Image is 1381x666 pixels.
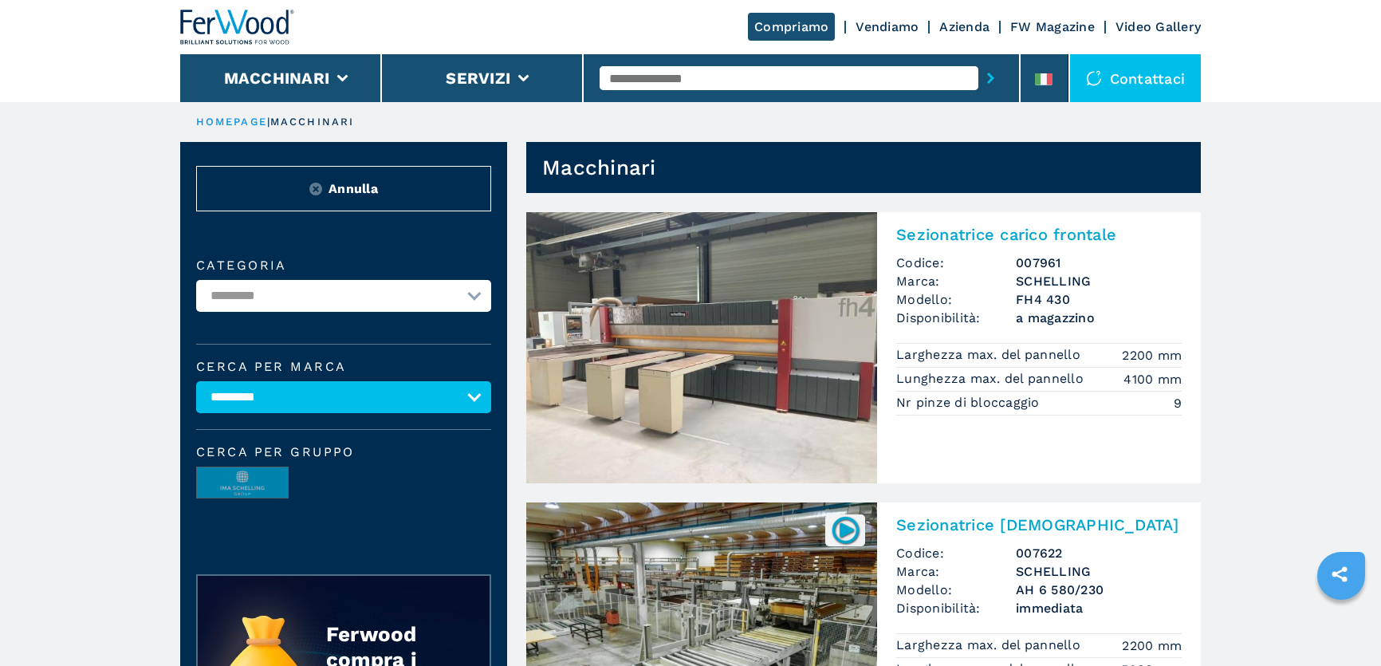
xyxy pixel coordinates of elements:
[1010,19,1095,34] a: FW Magazine
[1123,370,1182,388] em: 4100 mm
[896,599,1016,617] span: Disponibilità:
[1086,70,1102,86] img: Contattaci
[1115,19,1201,34] a: Video Gallery
[896,290,1016,309] span: Modello:
[896,581,1016,599] span: Modello:
[197,467,288,499] img: image
[270,115,354,129] p: macchinari
[1070,54,1202,102] div: Contattaci
[896,254,1016,272] span: Codice:
[1320,554,1359,594] a: sharethis
[896,562,1016,581] span: Marca:
[180,10,295,45] img: Ferwood
[896,346,1084,364] p: Larghezza max. del pannello
[939,19,990,34] a: Azienda
[267,116,270,128] span: |
[856,19,919,34] a: Vendiamo
[1313,594,1369,654] iframe: Chat
[1122,346,1182,365] em: 2200 mm
[1016,599,1182,617] span: immediata
[896,515,1182,534] h2: Sezionatrice [DEMOGRAPHIC_DATA]
[196,166,491,211] button: ResetAnnulla
[896,272,1016,290] span: Marca:
[896,544,1016,562] span: Codice:
[224,69,330,88] button: Macchinari
[1016,254,1182,272] h3: 007961
[896,636,1084,654] p: Larghezza max. del pannello
[329,179,378,198] span: Annulla
[196,361,491,373] label: Cerca per marca
[830,514,861,546] img: 007622
[1016,290,1182,309] h3: FH4 430
[1016,544,1182,562] h3: 007622
[896,225,1182,244] h2: Sezionatrice carico frontale
[896,370,1088,388] p: Lunghezza max. del pannello
[196,446,491,459] span: Cerca per Gruppo
[1016,272,1182,290] h3: SCHELLING
[526,212,1201,483] a: Sezionatrice carico frontale SCHELLING FH4 430Sezionatrice carico frontaleCodice:007961Marca:SCHE...
[748,13,835,41] a: Compriamo
[196,116,267,128] a: HOMEPAGE
[896,394,1044,412] p: Nr pinze di bloccaggio
[196,259,491,272] label: Categoria
[446,69,510,88] button: Servizi
[1016,309,1182,327] span: a magazzino
[309,183,322,195] img: Reset
[896,309,1016,327] span: Disponibilità:
[542,155,656,180] h1: Macchinari
[1122,636,1182,655] em: 2200 mm
[1016,581,1182,599] h3: AH 6 580/230
[1174,394,1182,412] em: 9
[526,212,877,483] img: Sezionatrice carico frontale SCHELLING FH4 430
[1016,562,1182,581] h3: SCHELLING
[978,60,1003,97] button: submit-button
